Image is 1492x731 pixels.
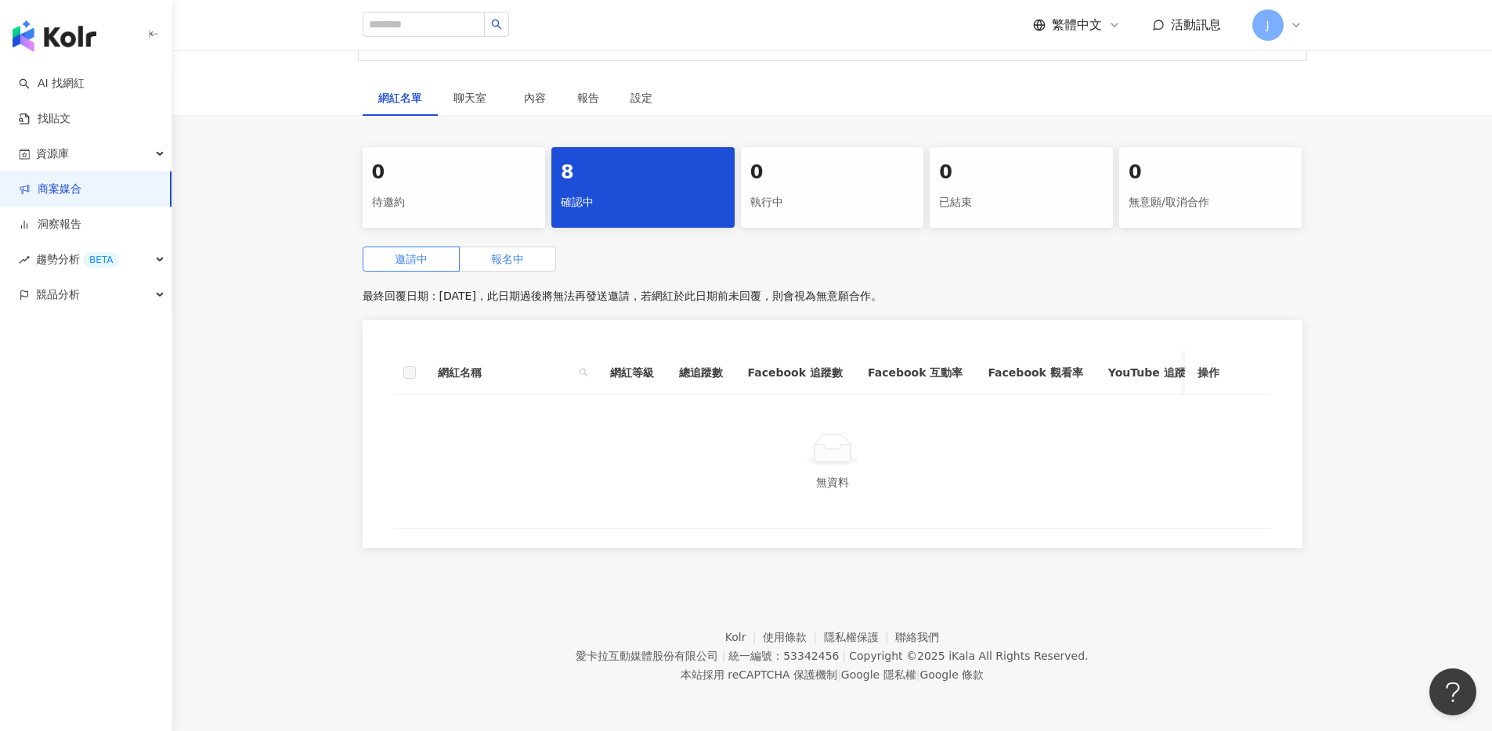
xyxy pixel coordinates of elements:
[849,650,1088,662] div: Copyright © 2025 All Rights Reserved.
[524,89,546,106] div: 內容
[36,136,69,171] span: 資源庫
[750,189,915,216] div: 執行中
[728,650,839,662] div: 統一編號：53342456
[763,631,824,643] a: 使用條款
[735,351,855,394] th: Facebook 追蹤數
[842,650,846,662] span: |
[438,364,573,381] span: 網紅名稱
[855,351,975,394] th: Facebook 互動率
[561,160,725,186] div: 8
[372,160,536,186] div: 0
[491,253,524,265] span: 報名中
[491,19,502,30] span: search
[824,631,896,643] a: 隱私權保護
[1185,351,1271,394] th: 操作
[83,252,119,268] div: BETA
[1129,189,1293,216] div: 無意願/取消合作
[667,351,735,394] th: 總追蹤數
[577,89,599,106] div: 報告
[1096,351,1209,394] th: YouTube 追蹤數
[939,160,1104,186] div: 0
[750,160,915,186] div: 0
[19,182,81,197] a: 商案媒合
[36,277,80,312] span: 競品分析
[378,89,422,106] div: 網紅名單
[372,189,536,216] div: 待邀約
[837,668,841,681] span: |
[13,20,96,52] img: logo
[939,189,1104,216] div: 已結束
[561,189,725,216] div: 確認中
[1266,16,1269,34] span: J
[1052,16,1102,34] span: 繁體中文
[975,351,1095,394] th: Facebook 觀看率
[916,668,920,681] span: |
[1429,668,1476,715] iframe: Help Scout Beacon - Open
[453,92,493,103] span: 聊天室
[19,76,85,92] a: searchAI 找網紅
[363,284,1302,308] p: 最終回覆日期：[DATE]，此日期過後將無法再發送邀請，若網紅於此日期前未回覆，則會視為無意願合作。
[948,650,975,662] a: iKala
[841,668,916,681] a: Google 隱私權
[395,253,428,265] span: 邀請中
[579,368,588,377] span: search
[19,111,70,127] a: 找貼文
[19,254,30,265] span: rise
[895,631,939,643] a: 聯絡我們
[413,474,1252,491] div: 無資料
[630,89,652,106] div: 設定
[1129,160,1293,186] div: 0
[721,650,725,662] span: |
[598,351,667,394] th: 網紅等級
[36,242,119,277] span: 趨勢分析
[576,361,591,384] span: search
[576,650,718,662] div: 愛卡拉互動媒體股份有限公司
[1171,17,1221,32] span: 活動訊息
[725,631,763,643] a: Kolr
[681,665,984,684] span: 本站採用 reCAPTCHA 保護機制
[19,217,81,232] a: 洞察報告
[919,668,984,681] a: Google 條款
